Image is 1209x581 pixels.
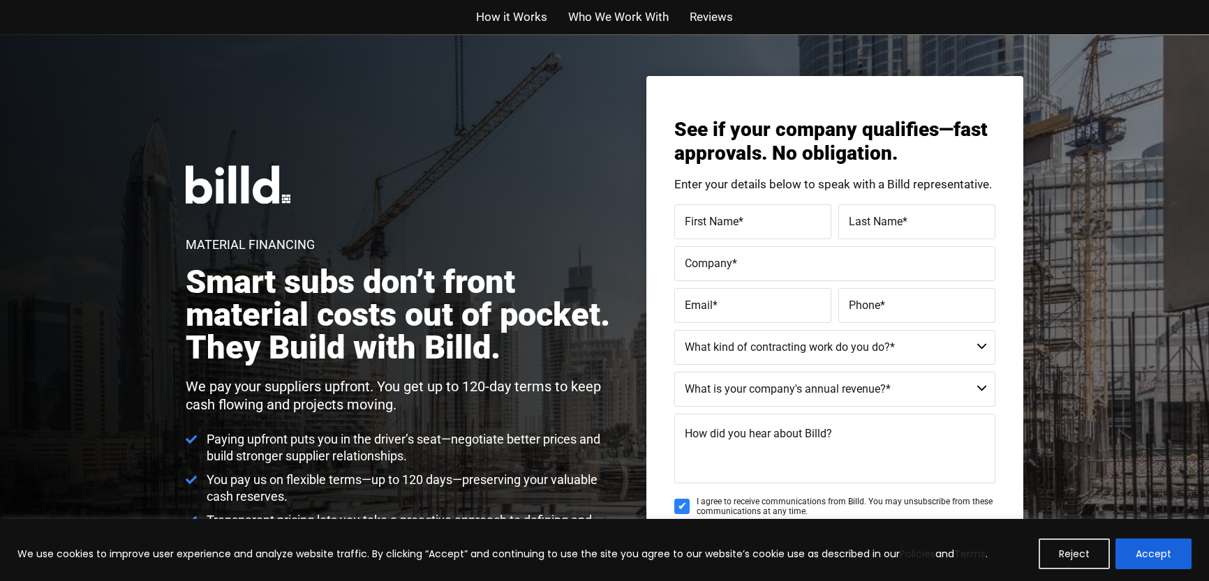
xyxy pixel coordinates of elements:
[186,239,315,251] h1: Material Financing
[685,215,739,228] span: First Name
[186,265,620,363] h2: Smart subs don’t front material costs out of pocket. They Build with Billd.
[685,257,732,270] span: Company
[849,299,880,312] span: Phone
[685,299,713,312] span: Email
[1115,538,1192,569] button: Accept
[568,7,669,27] a: Who We Work With
[900,547,935,561] a: Policies
[690,7,733,27] a: Reviews
[674,499,690,514] input: I agree to receive communications from Billd. You may unsubscribe from these communications at an...
[203,431,620,465] span: Paying upfront puts you in the driver’s seat—negotiate better prices and build stronger supplier ...
[203,471,620,505] span: You pay us on flexible terms—up to 120 days—preserving your valuable cash reserves.
[1039,538,1110,569] button: Reject
[674,118,995,165] h3: See if your company qualifies—fast approvals. No obligation.
[849,215,903,228] span: Last Name
[674,179,995,190] p: Enter your details below to speak with a Billd representative.
[697,497,995,517] span: I agree to receive communications from Billd. You may unsubscribe from these communications at an...
[203,512,620,545] span: Transparent pricing lets you take a proactive approach to defining and protecting your margins.
[186,377,620,414] p: We pay your suppliers upfront. You get up to 120-day terms to keep cash flowing and projects moving.
[685,427,832,440] span: How did you hear about Billd?
[954,547,986,561] a: Terms
[17,545,988,562] p: We use cookies to improve user experience and analyze website traffic. By clicking “Accept” and c...
[476,7,547,27] a: How it Works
